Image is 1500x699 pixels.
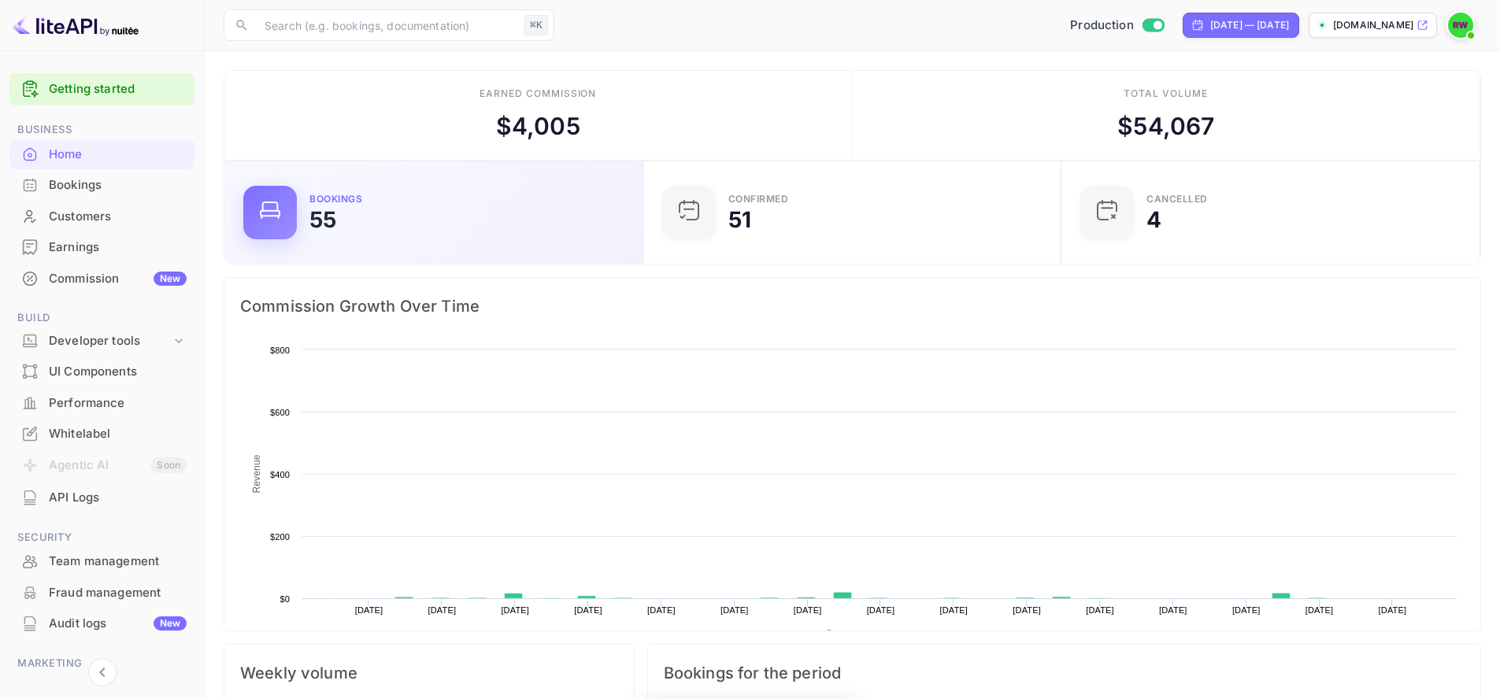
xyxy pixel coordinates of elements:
text: [DATE] [720,605,749,615]
a: Bookings [9,170,194,199]
div: Whitelabel [9,419,194,449]
text: $0 [280,594,290,604]
div: Customers [9,202,194,232]
div: API Logs [9,483,194,513]
text: $800 [270,346,290,355]
div: Developer tools [9,327,194,355]
a: Fraud management [9,578,194,607]
div: Fraud management [9,578,194,608]
img: Royal Air Maroc WL [1448,13,1473,38]
div: Promo codes [49,679,187,697]
text: Revenue [251,454,262,493]
span: Build [9,309,194,327]
div: Earned commission [480,87,596,101]
a: Whitelabel [9,419,194,448]
span: Bookings for the period [664,660,1465,686]
text: [DATE] [501,605,529,615]
div: Bookings [49,176,187,194]
img: LiteAPI logo [13,13,139,38]
div: Commission [49,270,187,288]
a: Home [9,139,194,168]
text: [DATE] [355,605,383,615]
span: Weekly volume [240,660,618,686]
text: [DATE] [867,605,895,615]
text: $200 [270,532,290,542]
div: Home [9,139,194,170]
div: UI Components [49,363,187,381]
text: [DATE] [428,605,457,615]
div: Home [49,146,187,164]
div: Audit logs [49,615,187,633]
div: API Logs [49,489,187,507]
div: ⌘K [524,15,548,35]
a: CommissionNew [9,264,194,293]
text: [DATE] [940,605,969,615]
div: CommissionNew [9,264,194,294]
text: $400 [270,470,290,479]
div: 4 [1146,209,1161,231]
div: Bookings [309,194,362,204]
div: Getting started [9,73,194,105]
text: [DATE] [1159,605,1187,615]
div: New [154,616,187,631]
div: Whitelabel [49,425,187,443]
span: Business [9,121,194,139]
div: Confirmed [728,194,789,204]
text: Revenue [839,630,880,641]
a: Audit logsNew [9,608,194,638]
text: [DATE] [1086,605,1114,615]
div: $ 4,005 [496,109,580,144]
div: Team management [9,546,194,577]
a: API Logs [9,483,194,512]
div: New [154,272,187,286]
div: Earnings [49,239,187,257]
a: Team management [9,546,194,575]
a: Getting started [49,80,187,98]
text: [DATE] [1379,605,1407,615]
text: [DATE] [794,605,822,615]
span: Commission Growth Over Time [240,294,1465,319]
p: [DOMAIN_NAME] [1333,18,1413,32]
div: Total volume [1124,87,1208,101]
text: $600 [270,408,290,417]
div: 55 [309,209,336,231]
input: Search (e.g. bookings, documentation) [255,9,518,41]
span: Marketing [9,655,194,672]
div: Developer tools [49,332,171,350]
div: Fraud management [49,584,187,602]
div: $ 54,067 [1117,109,1214,144]
button: Collapse navigation [88,658,117,686]
text: [DATE] [1013,605,1041,615]
div: Switch to Sandbox mode [1064,17,1170,35]
a: UI Components [9,357,194,386]
div: [DATE] — [DATE] [1210,18,1289,32]
div: Performance [49,394,187,412]
text: [DATE] [574,605,602,615]
text: [DATE] [1232,605,1261,615]
div: Earnings [9,232,194,263]
div: Bookings [9,170,194,201]
div: Team management [49,553,187,571]
span: Security [9,529,194,546]
div: 51 [728,209,751,231]
div: Customers [49,208,187,226]
div: CANCELLED [1146,194,1208,204]
a: Earnings [9,232,194,261]
span: Production [1070,17,1134,35]
text: [DATE] [1306,605,1334,615]
div: Audit logsNew [9,608,194,639]
div: Performance [9,388,194,419]
a: Performance [9,388,194,417]
a: Customers [9,202,194,231]
text: [DATE] [647,605,676,615]
div: UI Components [9,357,194,387]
